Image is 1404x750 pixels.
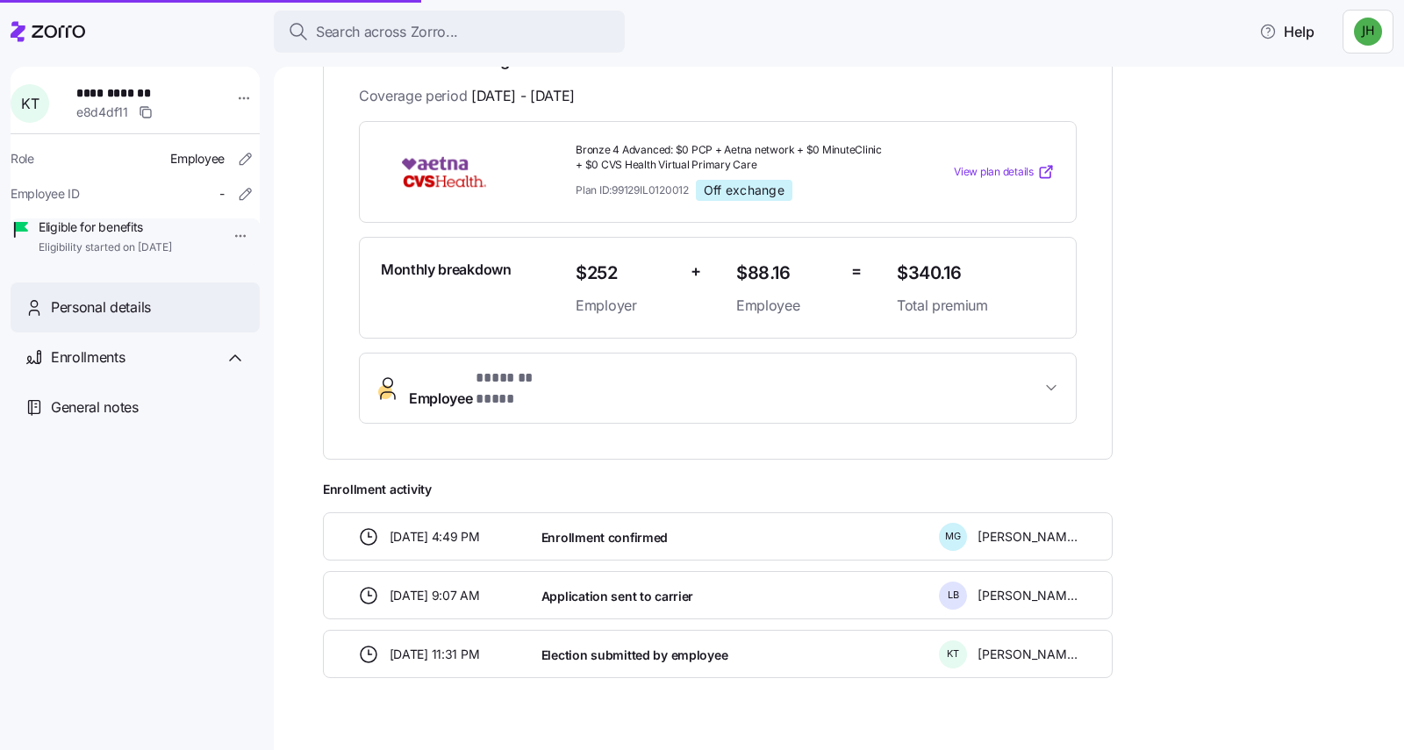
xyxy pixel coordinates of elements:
button: Help [1245,14,1329,49]
span: [PERSON_NAME] [978,646,1078,663]
span: K T [947,649,959,659]
span: Eligibility started on [DATE] [39,240,172,255]
span: Application sent to carrier [541,588,693,605]
span: Plan ID: 99129IL0120012 [576,182,689,197]
span: Employer [576,295,677,317]
span: [DATE] 11:31 PM [390,646,480,663]
span: Enrollment activity [323,481,1113,498]
span: [DATE] 4:49 PM [390,528,480,546]
span: $340.16 [897,259,1055,288]
span: [PERSON_NAME] [978,587,1078,604]
span: Employee [170,150,225,168]
span: K T [21,96,39,111]
span: Coverage period [359,85,575,107]
h1: 's coverage is now active [359,30,1077,71]
span: Employee [736,295,837,317]
span: View plan details [954,164,1034,181]
a: View plan details [954,163,1055,181]
span: Eligible for benefits [39,218,172,236]
span: Search across Zorro... [316,21,458,43]
span: Employee [409,368,556,410]
span: + [691,259,701,284]
span: Personal details [51,296,151,318]
span: Employee ID [11,185,80,203]
span: [PERSON_NAME] [978,528,1078,546]
span: - [219,185,225,203]
span: [DATE] 9:07 AM [390,587,480,604]
span: = [851,259,862,284]
span: Enrollment confirmed [541,529,668,546]
span: Enrollments [51,346,125,368]
span: Monthly breakdown [381,259,512,281]
span: e8d4df11 [76,104,128,121]
span: Bronze 4 Advanced: $0 PCP + Aetna network + $0 MinuteClinic + $0 CVS Health Virtual Primary Care [576,143,883,173]
span: Total premium [897,295,1055,317]
span: Role [11,150,34,168]
span: Off exchange [704,182,784,198]
span: General notes [51,396,139,418]
img: 83dd957e880777dc9055709fd1446d02 [1354,18,1382,46]
img: Aetna CVS Health [381,152,507,192]
span: Election submitted by employee [541,646,728,664]
span: [DATE] - [DATE] [471,85,575,107]
span: Help [1259,21,1314,42]
span: $88.16 [736,259,837,288]
button: Search across Zorro... [274,11,625,53]
span: $252 [576,259,677,288]
span: M G [945,532,961,541]
span: L B [948,590,959,600]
